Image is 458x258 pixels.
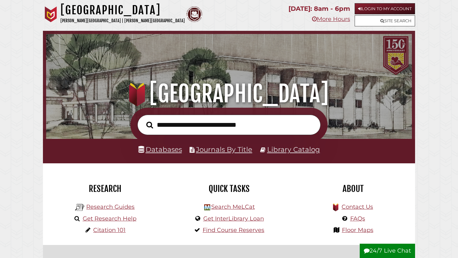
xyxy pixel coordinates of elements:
[342,203,373,210] a: Contact Us
[143,120,156,130] button: Search
[267,145,320,153] a: Library Catalog
[146,121,153,128] i: Search
[53,80,405,108] h1: [GEOGRAPHIC_DATA]
[196,145,252,153] a: Journals By Title
[204,204,210,210] img: Hekman Library Logo
[203,227,264,234] a: Find Course Reserves
[186,6,202,22] img: Calvin Theological Seminary
[203,215,264,222] a: Get InterLibrary Loan
[83,215,136,222] a: Get Research Help
[350,215,365,222] a: FAQs
[355,3,415,14] a: Login to My Account
[60,3,185,17] h1: [GEOGRAPHIC_DATA]
[93,227,126,234] a: Citation 101
[172,183,286,194] h2: Quick Tasks
[60,17,185,24] p: [PERSON_NAME][GEOGRAPHIC_DATA] | [PERSON_NAME][GEOGRAPHIC_DATA]
[342,227,373,234] a: Floor Maps
[211,203,255,210] a: Search MeLCat
[355,15,415,26] a: Site Search
[312,16,350,23] a: More Hours
[86,203,135,210] a: Research Guides
[48,183,162,194] h2: Research
[43,6,59,22] img: Calvin University
[296,183,410,194] h2: About
[288,3,350,14] p: [DATE]: 8am - 6pm
[138,145,182,153] a: Databases
[75,203,85,212] img: Hekman Library Logo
